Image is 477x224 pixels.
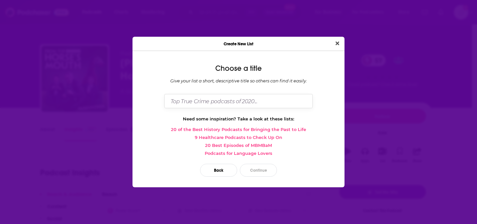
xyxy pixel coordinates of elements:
div: Need some inspiration? Take a look at these lists: [138,116,339,121]
input: Top True Crime podcasts of 2020... [164,94,313,108]
a: 9 Healthcare Podcasts to Check Up On [138,135,339,140]
a: 20 Best Episodes of MBMBaM [138,143,339,148]
a: 20 of the Best History Podcasts for Bringing the Past to Life [138,127,339,132]
a: Podcasts for Language Lovers [138,151,339,156]
button: Back [200,164,237,177]
div: Create New List [132,37,344,51]
div: Give your list a short, descriptive title so others can find it easily. [138,78,339,83]
button: Close [333,39,342,48]
button: Continue [240,164,277,177]
div: Choose a title [138,64,339,73]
